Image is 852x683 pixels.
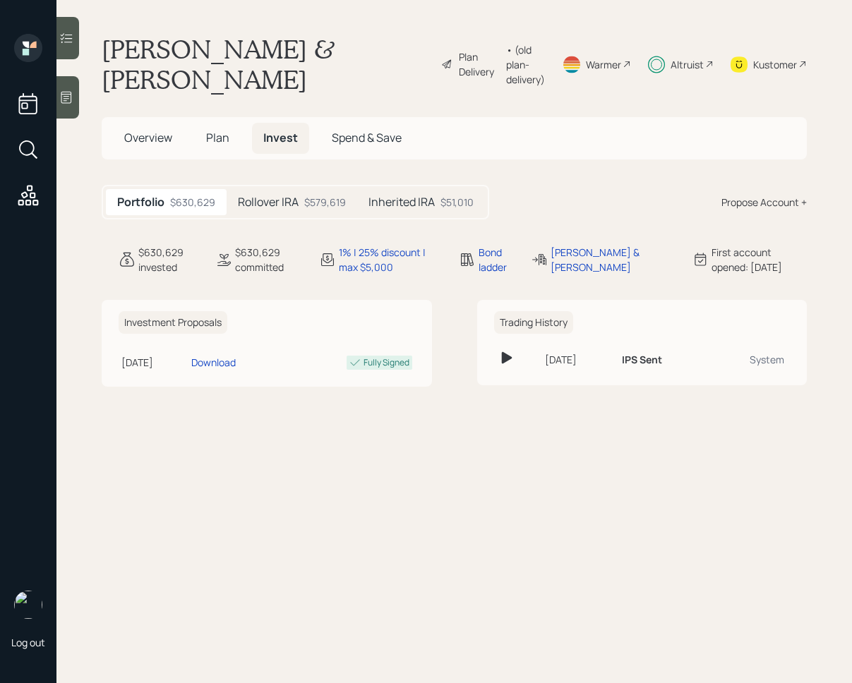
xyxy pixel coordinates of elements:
[368,195,435,209] h5: Inherited IRA
[235,245,302,274] div: $630,629 committed
[506,42,545,87] div: • (old plan-delivery)
[138,245,198,274] div: $630,629 invested
[11,636,45,649] div: Log out
[119,311,227,334] h6: Investment Proposals
[332,130,402,145] span: Spend & Save
[124,130,172,145] span: Overview
[479,245,514,274] div: Bond ladder
[263,130,298,145] span: Invest
[753,57,797,72] div: Kustomer
[671,57,704,72] div: Altruist
[721,195,807,210] div: Propose Account +
[364,356,409,369] div: Fully Signed
[117,195,164,209] h5: Portfolio
[712,245,807,274] div: First account opened: [DATE]
[586,57,621,72] div: Warmer
[494,311,573,334] h6: Trading History
[440,195,474,210] div: $51,010
[714,352,784,367] div: System
[206,130,229,145] span: Plan
[191,355,236,370] div: Download
[102,34,430,95] h1: [PERSON_NAME] & [PERSON_NAME]
[304,195,346,210] div: $579,619
[14,591,42,619] img: retirable_logo.png
[545,352,611,367] div: [DATE]
[121,355,186,370] div: [DATE]
[238,195,299,209] h5: Rollover IRA
[339,245,442,274] div: 1% | 25% discount | max $5,000
[459,49,499,79] div: Plan Delivery
[551,245,675,274] div: [PERSON_NAME] & [PERSON_NAME]
[622,354,662,366] h6: IPS Sent
[170,195,215,210] div: $630,629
